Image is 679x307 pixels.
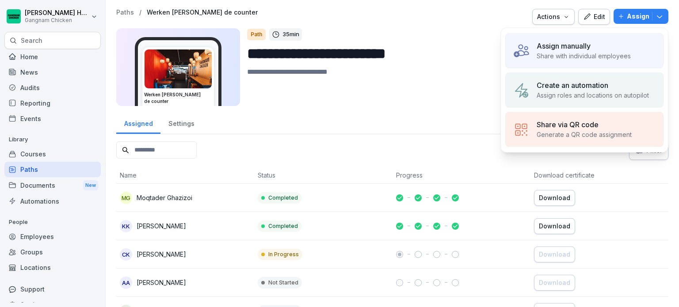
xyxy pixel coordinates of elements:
[583,12,605,22] div: Edit
[160,111,202,134] a: Settings
[4,244,101,260] a: Groups
[137,250,186,259] p: [PERSON_NAME]
[268,222,298,230] p: Completed
[139,9,141,16] p: /
[145,49,212,88] img: jqe9eibatxsla16ukkxc3881.png
[513,42,530,59] img: assign_manual.svg
[537,41,591,51] p: Assign manually
[137,221,186,231] p: [PERSON_NAME]
[539,250,570,259] div: Download
[537,51,631,61] p: Share with individual employees
[137,193,192,202] p: Moqtader Ghazizoi
[116,9,134,16] a: Paths
[539,193,570,203] div: Download
[4,146,101,162] a: Courses
[4,177,101,193] a: DocumentsNew
[4,229,101,244] a: Employees
[513,82,530,99] img: assign_automation.svg
[116,111,160,134] a: Assigned
[282,30,299,39] p: 35 min
[120,277,132,289] div: AA
[532,9,575,25] button: Actions
[4,193,101,209] a: Automations
[537,119,599,130] p: Share via QR code
[393,167,530,184] th: Progress
[268,279,298,287] p: Not Started
[116,167,254,184] th: Name
[578,9,610,25] button: Edit
[4,49,101,64] a: Home
[247,29,266,40] div: Path
[21,36,42,45] p: Search
[120,192,132,204] div: MG
[83,180,98,190] div: New
[534,190,575,206] button: Download
[25,9,89,17] p: [PERSON_NAME] Holla
[120,248,132,261] div: CK
[4,80,101,95] a: Audits
[4,260,101,275] a: Locations
[539,221,570,231] div: Download
[4,111,101,126] a: Events
[4,133,101,147] p: Library
[614,9,668,24] button: Assign
[537,130,632,139] p: Generate a QR code assignment
[137,278,186,287] p: [PERSON_NAME]
[4,215,101,229] p: People
[144,91,212,105] h3: Werken [PERSON_NAME] de counter
[268,194,298,202] p: Completed
[4,64,101,80] a: News
[537,12,570,22] div: Actions
[147,9,258,16] a: Werken [PERSON_NAME] de counter
[534,275,575,291] button: Download
[268,250,299,258] p: In Progress
[537,80,608,91] p: Create an automation
[25,17,89,23] p: Gangnam Chicken
[537,91,649,100] p: Assign roles and locations on autopilot
[4,281,101,297] div: Support
[4,177,101,193] div: Documents
[4,162,101,177] a: Paths
[120,220,132,232] div: KK
[539,278,570,288] div: Download
[534,218,575,234] button: Download
[627,11,649,21] p: Assign
[534,246,575,262] button: Download
[254,167,392,184] th: Status
[513,121,530,138] img: assign_qrCode.svg
[4,95,101,111] a: Reporting
[530,167,668,184] th: Download certificate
